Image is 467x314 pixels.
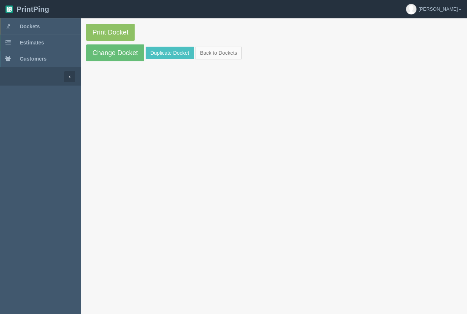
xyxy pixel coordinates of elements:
[86,44,144,61] a: Change Docket
[146,47,194,59] a: Duplicate Docket
[86,24,135,41] a: Print Docket
[20,56,47,62] span: Customers
[20,24,40,29] span: Dockets
[406,4,416,14] img: avatar_default-7531ab5dedf162e01f1e0bb0964e6a185e93c5c22dfe317fb01d7f8cd2b1632c.jpg
[6,6,13,13] img: logo-3e63b451c926e2ac314895c53de4908e5d424f24456219fb08d385ab2e579770.png
[195,47,242,59] a: Back to Dockets
[20,40,44,46] span: Estimates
